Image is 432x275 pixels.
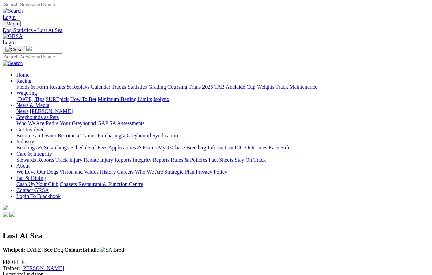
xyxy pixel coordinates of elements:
[16,114,59,120] a: Greyhounds as Pets
[3,60,23,66] img: Search
[3,1,62,8] input: Search
[16,96,429,102] div: Wagering
[16,187,49,193] a: Contact GRSA
[235,157,266,163] a: Stay On Track
[98,120,145,126] a: GAP SA Assessments
[117,169,134,175] a: Careers
[16,181,58,187] a: Cash Up Your Club
[276,84,317,90] a: Track Maintenance
[3,33,23,39] img: GRSA
[135,169,163,175] a: Who We Are
[64,247,99,253] span: Brindle
[98,96,152,102] a: Minimum Betting Limits
[171,157,207,163] a: Rules & Policies
[16,145,429,151] div: Industry
[257,84,274,90] a: Weights
[16,102,49,108] a: News & Media
[3,27,429,33] a: Dog Statistics - Lost At Sea
[16,175,46,181] a: Bar & Dining
[7,21,18,26] span: Menu
[46,96,69,102] a: SUREpick
[16,169,58,175] a: We Love Our Dogs
[100,169,116,175] a: History
[3,212,8,217] img: facebook.svg
[16,133,429,139] div: Get Involved
[64,247,82,253] b: Colour:
[16,84,429,90] div: Racing
[158,145,185,150] a: MyOzChase
[16,90,37,96] a: Wagering
[58,133,96,138] a: Become a Trainer
[46,120,96,126] a: Retire Your Greyhound
[16,151,52,157] a: Care & Integrity
[3,53,62,60] input: Search
[202,84,255,90] a: 2025 TAB Adelaide Cup
[30,108,73,114] a: [PERSON_NAME]
[16,157,429,163] div: Care & Integrity
[3,247,43,253] span: [DATE]
[49,84,89,90] a: Results & Replays
[3,8,23,14] img: Search
[148,84,166,90] a: Grading
[133,157,169,163] a: Integrity Reports
[16,193,61,199] a: Login To Blackbook
[3,20,21,27] button: Toggle navigation
[167,84,187,90] a: Coursing
[235,145,267,150] a: ICG Outcomes
[21,265,64,271] a: [PERSON_NAME]
[16,157,54,163] a: Stewards Reports
[152,133,178,138] a: Syndication
[16,96,44,102] a: [DATE] Tips
[100,157,131,163] a: Injury Reports
[16,181,429,187] div: Bar & Dining
[16,108,429,114] div: News & Media
[55,157,99,163] a: Track Injury Rebate
[3,46,25,53] button: Toggle navigation
[70,96,97,102] a: How To Bet
[16,163,30,169] a: About
[16,127,45,132] a: Get Involved
[16,120,44,126] a: Who We Are
[153,96,169,102] a: Isolynx
[108,145,157,150] a: Applications & Forms
[16,72,29,78] a: Home
[196,169,227,175] a: Privacy Policy
[3,247,25,253] b: Whelped:
[3,259,429,265] div: PROFILE
[209,157,233,163] a: Fact Sheets
[16,169,429,175] div: About
[100,247,124,253] img: SA Bred
[16,120,429,127] div: Greyhounds as Pets
[112,84,126,90] a: Tracks
[70,145,107,150] a: Schedule of Fees
[3,231,429,240] h2: Lost At Sea
[16,145,69,150] a: Bookings & Scratchings
[44,247,63,253] span: Dog
[188,84,201,90] a: Trials
[59,169,98,175] a: Vision and Values
[3,14,16,20] a: Login
[186,145,233,150] a: Breeding Information
[268,145,290,150] a: Race Safe
[3,205,8,210] img: logo-grsa-white.png
[5,47,22,52] img: Close
[16,139,34,144] a: Industry
[9,212,15,217] img: twitter.svg
[16,133,56,138] a: Become an Owner
[128,84,147,90] a: Statistics
[164,169,194,175] a: Strategic Plan
[3,39,16,45] a: Login
[3,265,20,271] span: Trainer:
[98,133,151,138] a: Purchasing a Greyhound
[60,181,143,187] a: Chasers Restaurant & Function Centre
[16,108,28,114] a: News
[91,84,110,90] a: Calendar
[16,78,31,84] a: Racing
[44,247,54,253] b: Sex:
[26,46,32,51] img: logo-grsa-white.png
[16,84,48,90] a: Fields & Form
